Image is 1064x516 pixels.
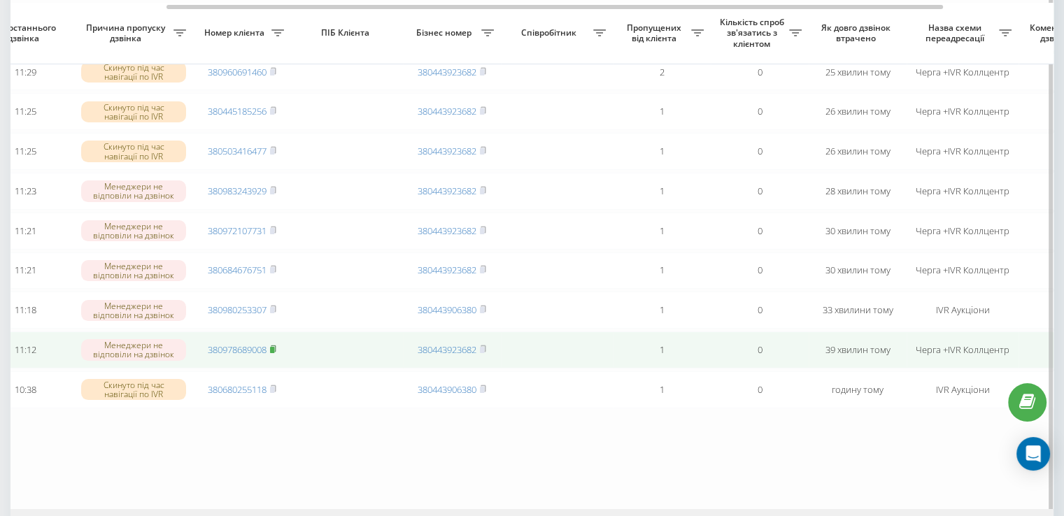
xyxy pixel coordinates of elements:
span: Співробітник [508,27,593,38]
a: 380443923682 [418,105,476,117]
td: 30 хвилин тому [809,252,907,289]
td: 26 хвилин тому [809,93,907,130]
td: 0 [711,54,809,91]
td: Черга +IVR Коллцентр [907,133,1019,170]
a: 380980253307 [208,303,267,316]
td: годину тому [809,371,907,408]
span: Пропущених від клієнта [620,22,691,44]
td: 0 [711,213,809,250]
td: 0 [711,93,809,130]
span: Як довго дзвінок втрачено [820,22,895,44]
a: 380443906380 [418,383,476,396]
td: 1 [613,213,711,250]
div: Менеджери не відповіли на дзвінок [81,180,186,201]
span: ПІБ Клієнта [303,27,391,38]
td: 0 [711,331,809,368]
a: 380443923682 [418,264,476,276]
span: Номер клієнта [200,27,271,38]
a: 380680255118 [208,383,267,396]
td: IVR Аукціони [907,292,1019,329]
td: Черга +IVR Коллцентр [907,93,1019,130]
td: 26 хвилин тому [809,133,907,170]
td: 28 хвилин тому [809,173,907,210]
a: 380443923682 [418,185,476,197]
div: Менеджери не відповіли на дзвінок [81,300,186,321]
td: Черга +IVR Коллцентр [907,213,1019,250]
a: 380443923682 [418,224,476,237]
a: 380983243929 [208,185,267,197]
a: 380978689008 [208,343,267,356]
span: Бізнес номер [410,27,481,38]
td: 39 хвилин тому [809,331,907,368]
td: IVR Аукціони [907,371,1019,408]
div: Open Intercom Messenger [1016,437,1050,471]
td: 1 [613,173,711,210]
td: 0 [711,371,809,408]
td: 0 [711,133,809,170]
a: 380503416477 [208,145,267,157]
td: 0 [711,252,809,289]
a: 380443923682 [418,145,476,157]
a: 380972107731 [208,224,267,237]
td: 30 хвилин тому [809,213,907,250]
td: Черга +IVR Коллцентр [907,54,1019,91]
div: Менеджери не відповіли на дзвінок [81,339,186,360]
a: 380960691460 [208,66,267,78]
td: 1 [613,331,711,368]
a: 380445185256 [208,105,267,117]
div: Менеджери не відповіли на дзвінок [81,220,186,241]
a: 380443906380 [418,303,476,316]
div: Скинуто під час навігації по IVR [81,141,186,162]
span: Назва схеми переадресації [914,22,999,44]
div: Скинуто під час навігації по IVR [81,101,186,122]
span: Причина пропуску дзвінка [81,22,173,44]
a: 380684676751 [208,264,267,276]
td: Черга +IVR Коллцентр [907,252,1019,289]
td: 0 [711,292,809,329]
td: 1 [613,93,711,130]
a: 380443923682 [418,343,476,356]
td: Черга +IVR Коллцентр [907,173,1019,210]
td: 1 [613,292,711,329]
div: Менеджери не відповіли на дзвінок [81,260,186,281]
td: 1 [613,252,711,289]
td: 1 [613,133,711,170]
a: 380443923682 [418,66,476,78]
span: Кількість спроб зв'язатись з клієнтом [718,17,789,50]
td: 2 [613,54,711,91]
div: Скинуто під час навігації по IVR [81,379,186,400]
td: 1 [613,371,711,408]
td: 0 [711,173,809,210]
td: Черга +IVR Коллцентр [907,331,1019,368]
div: Скинуто під час навігації по IVR [81,62,186,83]
td: 33 хвилини тому [809,292,907,329]
td: 25 хвилин тому [809,54,907,91]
